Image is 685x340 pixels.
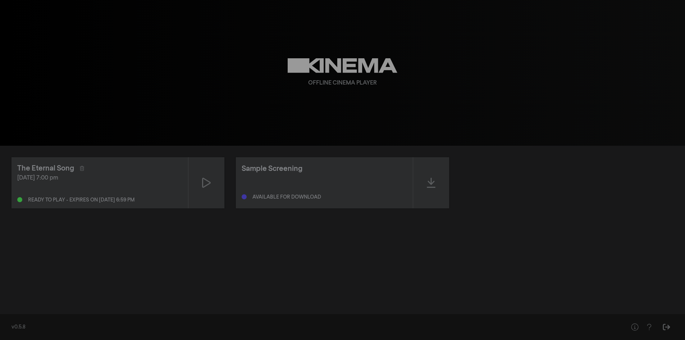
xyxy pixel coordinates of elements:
[659,320,673,334] button: Sign Out
[627,320,642,334] button: Help
[642,320,656,334] button: Help
[28,198,134,203] div: Ready to play - expires on [DATE] 6:59 pm
[242,163,302,174] div: Sample Screening
[12,323,613,331] div: v0.5.8
[17,174,182,182] div: [DATE] 7:00 pm
[252,195,321,200] div: Available for download
[17,163,74,174] div: The Eternal Song
[308,79,377,87] div: Offline Cinema Player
